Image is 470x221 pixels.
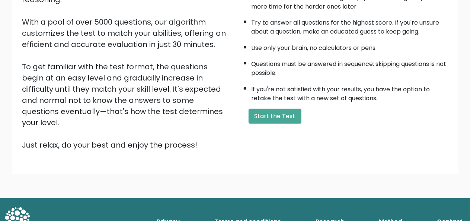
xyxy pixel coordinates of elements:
[249,109,301,124] button: Start the Test
[252,40,448,53] li: Use only your brain, no calculators or pens.
[252,56,448,78] li: Questions must be answered in sequence; skipping questions is not possible.
[252,81,448,103] li: If you're not satisfied with your results, you have the option to retake the test with a new set ...
[252,15,448,36] li: Try to answer all questions for the highest score. If you're unsure about a question, make an edu...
